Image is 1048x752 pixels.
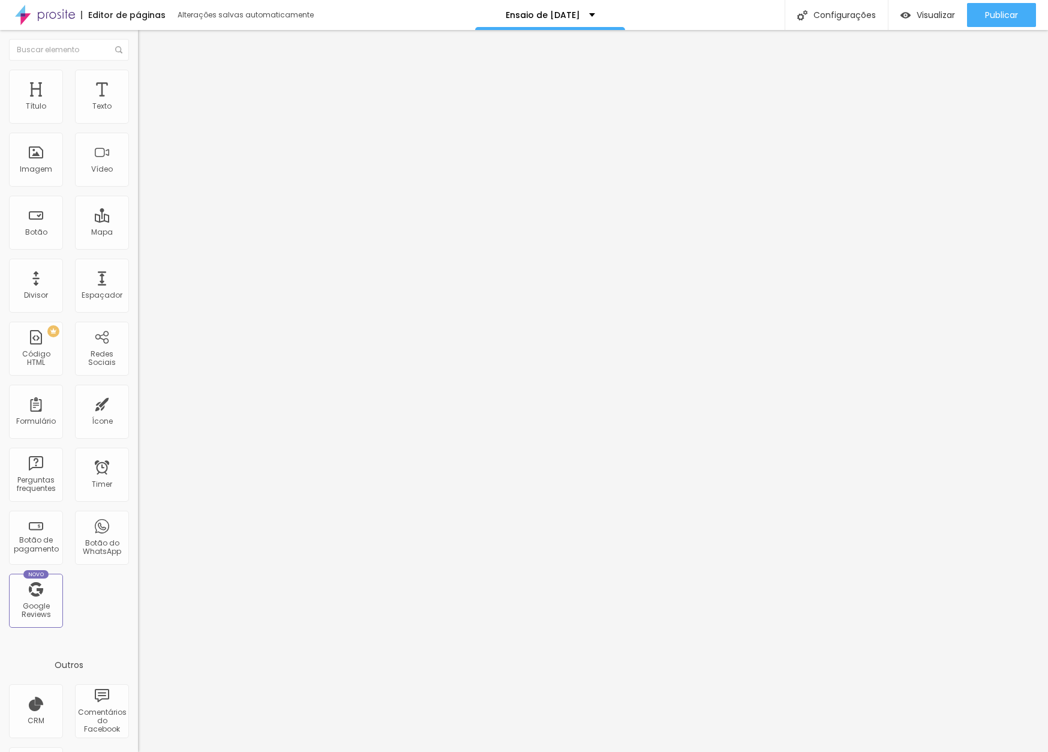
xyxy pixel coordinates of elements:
[12,536,59,553] div: Botão de pagamento
[78,708,125,734] div: Comentários do Facebook
[24,291,48,299] div: Divisor
[20,165,52,173] div: Imagem
[12,350,59,367] div: Código HTML
[12,476,59,493] div: Perguntas frequentes
[91,165,113,173] div: Vídeo
[115,46,122,53] img: Icone
[28,717,44,725] div: CRM
[506,11,580,19] p: Ensaio de [DATE]
[26,102,46,110] div: Título
[178,11,316,19] div: Alterações salvas automaticamente
[985,10,1018,20] span: Publicar
[81,11,166,19] div: Editor de páginas
[900,10,911,20] img: view-1.svg
[25,228,47,236] div: Botão
[967,3,1036,27] button: Publicar
[888,3,967,27] button: Visualizar
[92,102,112,110] div: Texto
[23,570,49,579] div: Novo
[16,417,56,426] div: Formulário
[78,350,125,367] div: Redes Sociais
[917,10,955,20] span: Visualizar
[12,602,59,619] div: Google Reviews
[78,539,125,556] div: Botão do WhatsApp
[9,39,129,61] input: Buscar elemento
[82,291,122,299] div: Espaçador
[138,30,1048,752] iframe: Editor
[797,10,807,20] img: Icone
[91,228,113,236] div: Mapa
[92,480,112,489] div: Timer
[92,417,113,426] div: Ícone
